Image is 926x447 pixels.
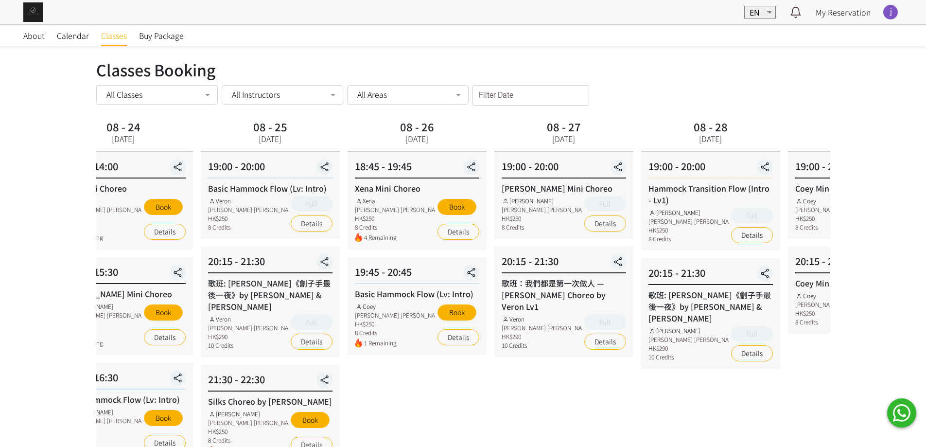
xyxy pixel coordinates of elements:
div: Veron [208,315,288,323]
div: [PERSON_NAME] [PERSON_NAME] [208,418,288,427]
div: 10 Credits [502,341,582,350]
span: All Instructors [232,89,280,99]
div: Coey Mini Choreo [795,182,920,194]
div: Classes Booking [96,58,830,81]
div: HK$250 [208,427,288,436]
div: [PERSON_NAME] [61,408,141,416]
span: 1 Remaining [70,339,141,348]
div: HK$250 [502,214,582,223]
div: 10 Credits [208,341,288,350]
span: 4 Remaining [364,233,435,242]
div: 19:00 - 20:00 [502,159,626,179]
span: All Areas [357,89,387,99]
div: [PERSON_NAME] [PERSON_NAME] [61,205,141,214]
div: HK$250 [795,214,875,223]
div: 19:45 - 20:45 [355,265,479,284]
div: [PERSON_NAME] [PERSON_NAME] [208,323,288,332]
div: [PERSON_NAME] [PERSON_NAME] [502,205,582,214]
button: Full [584,197,626,212]
a: Details [144,224,186,240]
span: 5 Remaining [70,233,141,242]
button: Book [437,304,476,321]
div: Xena Mini Choreo [355,182,479,194]
div: Hammock Transition Flow (Intro - Lv1) [648,182,773,206]
div: 8 Credits [355,328,435,337]
div: Xena [355,197,435,205]
div: 20:15 - 21:30 [208,254,332,273]
a: Details [437,329,479,345]
a: Details [437,224,479,240]
div: 13:00 - 14:00 [61,159,186,179]
div: 10 Credits [648,353,729,361]
div: [PERSON_NAME] [61,302,141,311]
div: 08 - 27 [547,121,581,132]
div: 21:30 - 22:30 [208,372,332,392]
div: [PERSON_NAME] [PERSON_NAME] [648,217,729,226]
a: Calendar [57,25,89,46]
div: 19:00 - 20:00 [648,159,773,179]
a: Classes [101,25,127,46]
div: [PERSON_NAME] [PERSON_NAME] [355,311,435,320]
a: Details [584,215,626,232]
div: [PERSON_NAME] [PERSON_NAME] [648,335,729,344]
div: Xena Mini Choreo [61,182,186,194]
div: 14:30 - 15:30 [61,265,186,284]
div: [PERSON_NAME] [PERSON_NAME] [61,416,141,425]
div: [DATE] [552,133,575,144]
div: Veron [208,197,288,205]
button: Full [584,315,626,330]
a: Details [731,345,773,361]
div: HK$250 [355,214,435,223]
span: 1 Remaining [364,339,435,348]
div: Silks Choreo by [PERSON_NAME] [208,395,332,407]
div: [DATE] [699,133,722,144]
button: Book [437,199,476,215]
div: [DATE] [405,133,428,144]
div: 8 Credits [61,328,141,337]
div: 08 - 25 [253,121,287,132]
div: 20:15 - 21:15 [795,254,920,273]
span: Buy Package [139,30,184,41]
button: Full [291,197,332,212]
div: 20:15 - 21:30 [502,254,626,273]
div: 8 Credits [648,234,729,243]
button: Book [144,304,183,321]
div: [PERSON_NAME] [648,326,729,335]
div: Basic Hammock Flow (Lv: Intro) [355,288,479,300]
div: 8 Credits [208,223,288,232]
a: Details [291,215,332,232]
div: 8 Credits [355,223,435,232]
div: [DATE] [259,133,281,144]
div: 歌班: [PERSON_NAME]《劊子手最後一夜》by [PERSON_NAME] & [PERSON_NAME] [648,289,773,324]
div: 20:15 - 21:30 [648,266,773,285]
div: HK$290 [502,332,582,341]
div: Coey [795,197,875,205]
a: About [23,25,45,46]
a: Details [144,329,186,345]
div: HK$250 [795,309,875,318]
div: Coey [355,302,435,311]
button: Book [291,412,330,428]
div: HK$250 [355,320,435,328]
div: [PERSON_NAME] [PERSON_NAME] [208,205,288,214]
div: HK$250 [61,214,141,223]
div: 8 Credits [208,436,288,445]
div: [PERSON_NAME] Mini Choreo [502,182,626,194]
div: Basic Hammock Flow (Lv: Intro) [61,393,186,405]
div: 歌班：我們都是第一次做人 — [PERSON_NAME] Choreo by Veron Lv1 [502,277,626,312]
span: All Classes [106,89,142,99]
div: 19:00 - 20:00 [795,159,920,179]
div: [PERSON_NAME] [208,410,288,418]
button: Full [731,208,773,223]
img: fire.png [355,339,362,348]
div: 08 - 28 [694,121,728,132]
span: My Reservation [816,6,871,18]
div: [PERSON_NAME] [PERSON_NAME] [795,205,875,214]
div: 8 Credits [795,223,875,232]
a: Details [731,227,773,243]
a: Details [291,334,332,350]
div: Xena [61,197,141,205]
div: [PERSON_NAME] [PERSON_NAME] [795,300,875,309]
span: Calendar [57,30,89,41]
div: 15:30 - 16:30 [61,370,186,390]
